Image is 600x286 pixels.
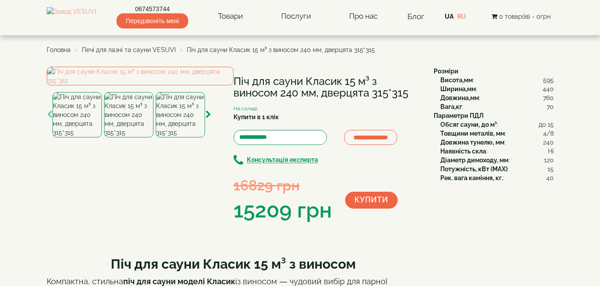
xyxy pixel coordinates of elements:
span: Передзвоніть мені [117,13,188,28]
span: 440 [543,85,554,93]
div: : [440,129,554,138]
img: Піч для сауни Класик 15 м³ з виносом 240 мм, дверцята 315*315 [47,67,234,85]
b: Вага,кг [440,103,462,110]
a: RU [457,13,466,20]
img: Завод VESUVI [47,7,96,26]
span: Піч для сауни Класик 15 м³ з виносом 240 мм, дверцята 315*315 [187,46,375,53]
span: 595 [543,76,554,85]
b: Розміри [434,68,459,75]
a: Печі для лазні та сауни VESUVI [82,46,176,53]
div: : [440,138,554,147]
div: : [440,156,554,165]
div: : [440,102,554,111]
div: : [440,147,554,156]
span: 120 [544,156,554,165]
b: Висота,мм [440,77,473,84]
a: Головна [47,46,71,53]
b: Наявність скла [440,148,486,155]
span: Ні [548,147,554,156]
b: Товщини металів, мм [440,130,505,137]
span: 15 [548,165,554,173]
a: 0674573744 [117,4,188,13]
div: : [440,120,554,129]
img: Піч для сауни Класик 15 м³ з виносом 240 мм, дверцята 315*315 [104,92,153,137]
span: 4/8 [543,129,554,138]
h1: Піч для сауни Класик 15 м³ з виносом 240 мм, дверцята 315*315 [234,76,420,99]
b: Обсяг сауни, до м³ [440,121,497,128]
strong: Піч для сауни Класик 15 м³ з виносом [111,256,356,272]
label: Купити в 1 клік [234,113,279,121]
div: 15209 грн [234,195,332,226]
span: 760 [543,93,554,102]
b: Консультація експерта [247,157,318,164]
b: Діаметр димоходу, мм [440,157,508,164]
b: Рек. вага каміння, кг. [440,174,503,181]
span: до 15 [539,120,554,129]
b: Довжина,мм [440,94,479,101]
span: 40 [546,173,554,182]
img: Піч для сауни Класик 15 м³ з виносом 240 мм, дверцята 315*315 [156,92,205,137]
b: Параметри ПДЛ [434,112,483,119]
b: Довжина тунелю, мм [440,139,504,146]
div: : [440,93,554,102]
a: Товари [209,6,252,27]
div: 16829 грн [234,175,332,195]
a: Про нас [340,6,387,27]
img: Піч для сауни Класик 15 м³ з виносом 240 мм, дверцята 315*315 [52,92,102,137]
button: Купити [345,192,398,209]
span: 0 товар(ів) - 0грн [499,13,551,20]
div: : [440,173,554,182]
button: 0 товар(ів) - 0грн [489,12,553,21]
span: 240 [543,138,554,147]
a: UA [445,13,454,20]
div: : [440,85,554,93]
a: Блог [407,12,424,21]
div: : [440,76,554,85]
div: : [440,165,554,173]
a: Послуги [272,6,320,27]
small: На складі [234,105,258,112]
b: Ширина,мм [440,85,476,93]
span: 70 [547,102,554,111]
strong: піч для сауни моделі Класик [123,277,235,286]
b: Потужність, кВт (MAX) [440,165,507,173]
